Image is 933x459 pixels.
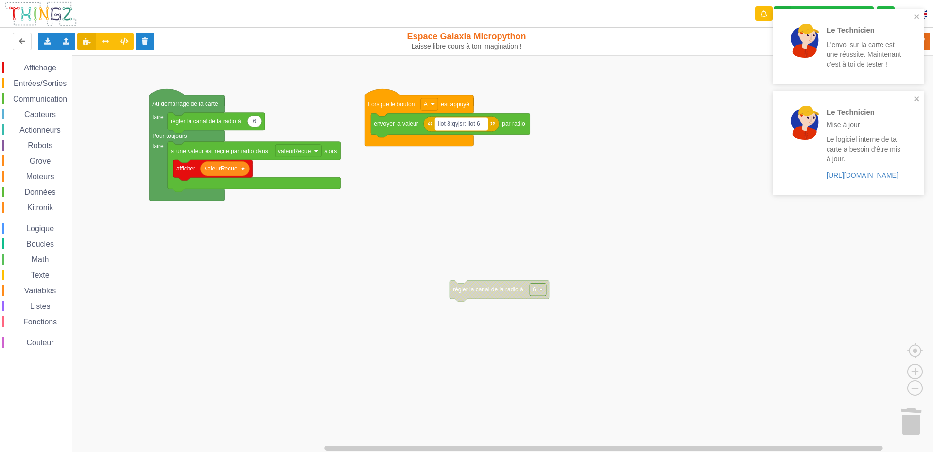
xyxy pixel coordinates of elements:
[441,101,469,107] text: est appuyé
[22,64,57,72] span: Affichage
[28,157,52,165] span: Grove
[827,40,902,69] p: L'envoi sur la carte est une réussite. Maintenant c'est à toi de tester !
[12,95,69,103] span: Communication
[23,110,57,119] span: Capteurs
[152,101,218,107] text: Au démarrage de la carte
[152,114,164,120] text: faire
[18,126,62,134] span: Actionneurs
[30,255,51,264] span: Math
[25,240,55,248] span: Boucles
[533,286,536,293] text: 6
[438,120,480,127] text: ilot 8:qyjsr: ilot 6
[25,172,56,181] span: Moteurs
[26,141,54,150] span: Robots
[25,339,55,347] span: Couleur
[23,188,57,196] span: Données
[827,171,898,179] a: [URL][DOMAIN_NAME]
[914,13,920,22] button: close
[4,1,77,27] img: thingz_logo.png
[152,133,187,139] text: Pour toujours
[29,302,52,310] span: Listes
[22,318,58,326] span: Fonctions
[827,120,902,130] p: Mise à jour
[29,271,51,279] span: Texte
[774,6,874,21] div: Ta base fonctionne bien !
[368,101,415,107] text: Lorsque le bouton
[26,204,54,212] span: Kitronik
[374,120,418,127] text: envoyer la valeur
[453,286,523,293] text: régler la canal de la radio à
[152,143,164,150] text: faire
[176,165,195,172] text: afficher
[385,31,548,51] div: Espace Galaxia Micropython
[502,120,525,127] text: par radio
[827,107,902,117] p: Le Technicien
[324,147,337,154] text: alors
[385,42,548,51] div: Laisse libre cours à ton imagination !
[171,118,241,125] text: régler la canal de la radio à
[25,224,55,233] span: Logique
[171,147,268,154] text: si une valeur est reçue par radio dans
[278,147,311,154] text: valeurRecue
[23,287,58,295] span: Variables
[914,95,920,104] button: close
[827,135,902,164] p: Le logiciel interne de ta carte a besoin d'être mis à jour.
[253,118,257,125] text: 6
[424,101,428,107] text: A
[205,165,238,172] text: valeurRecue
[12,79,68,87] span: Entrées/Sorties
[827,25,902,35] p: Le Technicien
